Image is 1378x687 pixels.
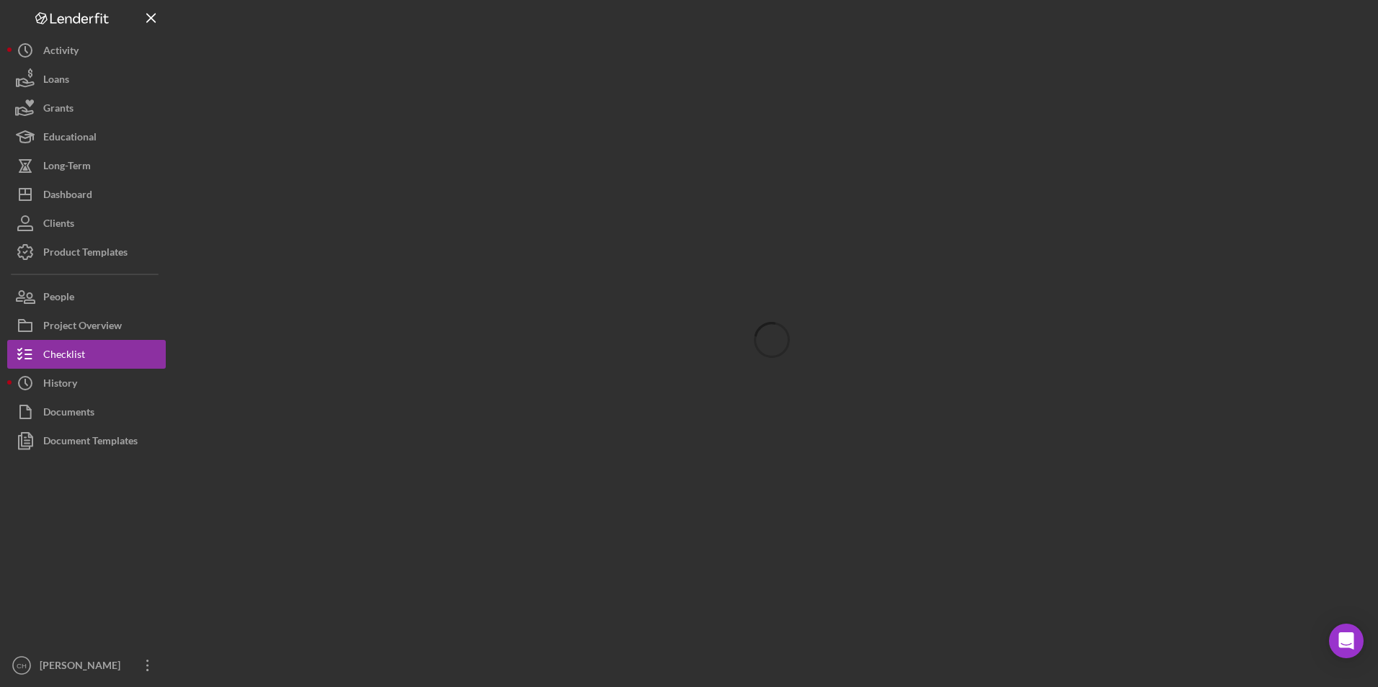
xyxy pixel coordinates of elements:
button: Long-Term [7,151,166,180]
div: Loans [43,65,69,97]
div: Document Templates [43,426,138,459]
button: Activity [7,36,166,65]
div: Educational [43,122,97,155]
div: Project Overview [43,311,122,343]
button: History [7,369,166,398]
div: Activity [43,36,79,68]
div: Long-Term [43,151,91,184]
button: Document Templates [7,426,166,455]
button: Checklist [7,340,166,369]
text: CH [17,662,27,670]
button: Clients [7,209,166,238]
div: Documents [43,398,94,430]
button: CH[PERSON_NAME] [7,651,166,680]
button: Dashboard [7,180,166,209]
button: People [7,282,166,311]
button: Educational [7,122,166,151]
div: Open Intercom Messenger [1329,624,1364,658]
div: Dashboard [43,180,92,212]
div: People [43,282,74,315]
button: Project Overview [7,311,166,340]
div: Checklist [43,340,85,372]
div: Product Templates [43,238,128,270]
button: Loans [7,65,166,94]
div: Clients [43,209,74,241]
div: [PERSON_NAME] [36,651,130,683]
div: History [43,369,77,401]
button: Product Templates [7,238,166,266]
div: Grants [43,94,74,126]
button: Documents [7,398,166,426]
button: Grants [7,94,166,122]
